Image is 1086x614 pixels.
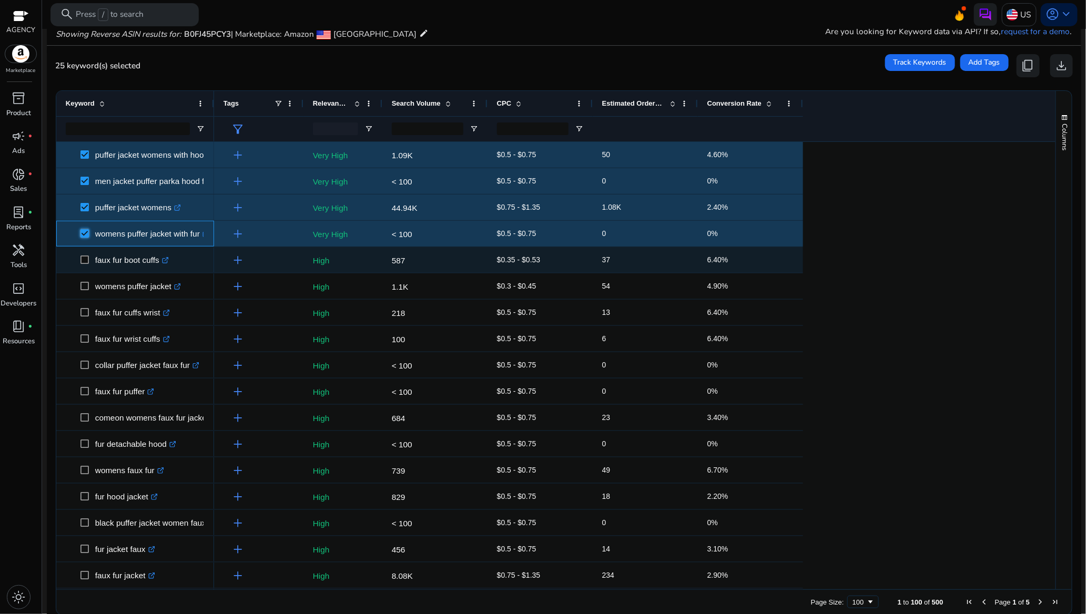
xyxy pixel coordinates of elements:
[364,125,373,133] button: Open Filter Menu
[497,308,536,316] span: $0.5 - $0.75
[392,99,441,107] span: Search Volume
[707,439,718,448] span: 0%
[5,45,37,63] img: amazon.svg
[12,91,26,105] span: inventory_2
[392,230,412,239] span: < 100
[470,125,478,133] button: Open Filter Menu
[3,336,35,347] p: Resources
[313,407,373,429] p: High
[392,203,418,212] span: 44.94K
[497,571,541,579] span: $0.75 - $1.35
[911,598,922,606] span: 100
[602,439,606,448] span: 0
[313,513,373,534] p: High
[313,565,373,587] p: High
[497,361,536,369] span: $0.5 - $0.75
[231,28,314,39] span: | Marketplace: Amazon
[392,493,405,502] span: 829
[575,125,583,133] button: Open Filter Menu
[602,387,606,395] span: 0
[602,518,606,527] span: 0
[898,598,901,606] span: 1
[28,134,33,139] span: fiber_manual_record
[28,172,33,177] span: fiber_manual_record
[707,255,728,264] span: 6.40%
[95,459,164,481] p: womens faux fur
[6,67,36,75] p: Marketplace
[707,571,728,579] span: 2.90%
[392,519,412,528] span: < 100
[602,150,611,159] span: 50
[497,122,569,135] input: CPC Filter Input
[55,60,140,71] span: 25 keyword(s) selected
[392,361,412,370] span: < 100
[966,598,974,606] div: First Page
[1060,124,1069,150] span: Columns
[1017,54,1040,77] button: content_copy
[602,255,611,264] span: 37
[497,150,536,159] span: $0.5 - $0.75
[95,170,260,192] p: men jacket puffer parka hood faux fur silver
[60,7,74,21] span: search
[707,466,728,474] span: 6.70%
[95,223,209,244] p: womens puffer jacket with fur
[1021,59,1035,73] span: content_copy
[313,99,350,107] span: Relevance Score
[231,437,245,451] span: add
[12,320,26,333] span: book_4
[12,590,26,604] span: light_mode
[497,282,536,290] span: $0.3 - $0.45
[1059,7,1073,21] span: keyboard_arrow_down
[497,492,536,500] span: $0.5 - $0.75
[313,145,373,166] p: Very High
[707,99,762,107] span: Conversion Rate
[313,302,373,324] p: High
[602,308,611,316] span: 13
[95,407,218,428] p: comeon womens faux fur jacket
[1036,598,1044,606] div: Next Page
[392,122,463,135] input: Search Volume Filter Input
[1001,26,1070,37] a: request for a demo
[602,203,622,211] span: 1.08K
[707,203,728,211] span: 2.40%
[231,464,245,477] span: add
[707,282,728,290] span: 4.90%
[392,440,412,449] span: < 100
[313,539,373,560] p: High
[231,516,245,530] span: add
[904,598,909,606] span: to
[313,171,373,192] p: Very High
[231,569,245,582] span: add
[602,545,611,553] span: 14
[707,361,718,369] span: 0%
[707,492,728,500] span: 2.20%
[960,54,1009,71] button: Add Tags
[1046,7,1059,21] span: account_circle
[231,332,245,346] span: add
[231,201,245,214] span: add
[95,144,218,166] p: puffer jacket womens with hood
[602,282,611,290] span: 54
[95,197,181,218] p: puffer jacket womens
[95,538,155,560] p: fur jacket faux
[1026,598,1030,606] span: 5
[196,125,205,133] button: Open Filter Menu
[497,413,536,422] span: $0.5 - $0.75
[392,387,412,396] span: < 100
[11,260,27,271] p: Tools
[392,282,409,291] span: 1.1K
[969,57,1000,68] span: Add Tags
[231,490,245,504] span: add
[932,598,943,606] span: 500
[847,596,879,608] div: Page Size
[602,99,665,107] span: Estimated Orders/Month
[1,299,37,309] p: Developers
[66,99,95,107] span: Keyword
[231,175,245,188] span: add
[392,335,405,344] span: 100
[1007,9,1018,21] img: us.svg
[707,150,728,159] span: 4.60%
[826,25,1072,37] p: Are you looking for Keyword data via API? If so, .
[231,359,245,372] span: add
[6,108,31,119] p: Product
